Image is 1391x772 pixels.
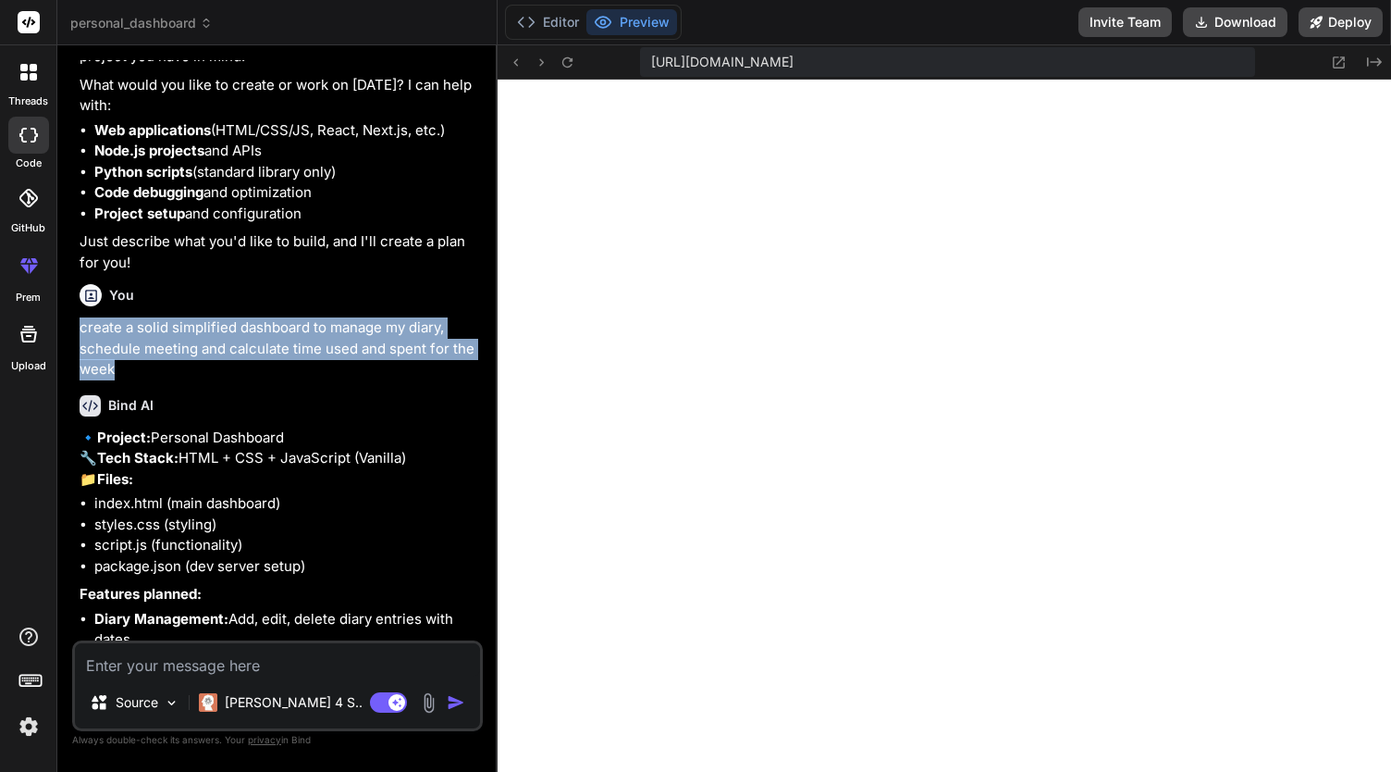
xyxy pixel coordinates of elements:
li: (standard library only) [94,162,479,183]
li: styles.css (styling) [94,515,479,536]
p: create a solid simplified dashboard to manage my diary, schedule meeting and calculate time used ... [80,318,479,380]
strong: Code debugging [94,183,203,201]
button: Deploy [1299,7,1383,37]
li: and configuration [94,204,479,225]
strong: Project: [97,429,151,446]
label: code [16,156,42,171]
strong: Project setup [94,205,185,222]
label: threads [8,93,48,109]
li: Add, edit, delete diary entries with dates [94,609,479,651]
h6: Bind AI [108,396,154,415]
label: prem [16,290,41,305]
img: Claude 4 Sonnet [199,693,217,712]
button: Invite Team [1078,7,1172,37]
p: Just describe what you'd like to build, and I'll create a plan for you! [80,231,479,273]
p: 🔹 Personal Dashboard 🔧 HTML + CSS + JavaScript (Vanilla) 📁 [80,428,479,491]
h6: You [109,286,134,305]
span: personal_dashboard [70,14,213,32]
label: Upload [11,358,46,374]
li: and optimization [94,182,479,204]
img: settings [13,711,44,742]
p: What would you like to create or work on [DATE]? I can help with: [80,75,479,117]
strong: Web applications [94,121,211,139]
li: index.html (main dashboard) [94,493,479,515]
li: and APIs [94,141,479,162]
button: Download [1183,7,1287,37]
strong: Tech Stack: [97,449,178,467]
p: Always double-check its answers. Your in Bind [72,731,483,749]
strong: Python scripts [94,163,192,181]
li: (HTML/CSS/JS, React, Next.js, etc.) [94,120,479,142]
strong: Features planned: [80,585,202,603]
p: [PERSON_NAME] 4 S.. [225,693,363,712]
strong: Diary Management: [94,610,228,628]
strong: Node.js projects [94,142,204,159]
span: privacy [248,734,281,745]
img: Pick Models [164,695,179,711]
button: Editor [510,9,586,35]
li: package.json (dev server setup) [94,556,479,578]
li: script.js (functionality) [94,535,479,556]
img: attachment [418,692,439,714]
img: icon [447,693,465,712]
button: Preview [586,9,677,35]
span: [URL][DOMAIN_NAME] [651,53,794,71]
strong: Files: [97,470,133,488]
label: GitHub [11,220,45,236]
p: Source [116,693,158,712]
